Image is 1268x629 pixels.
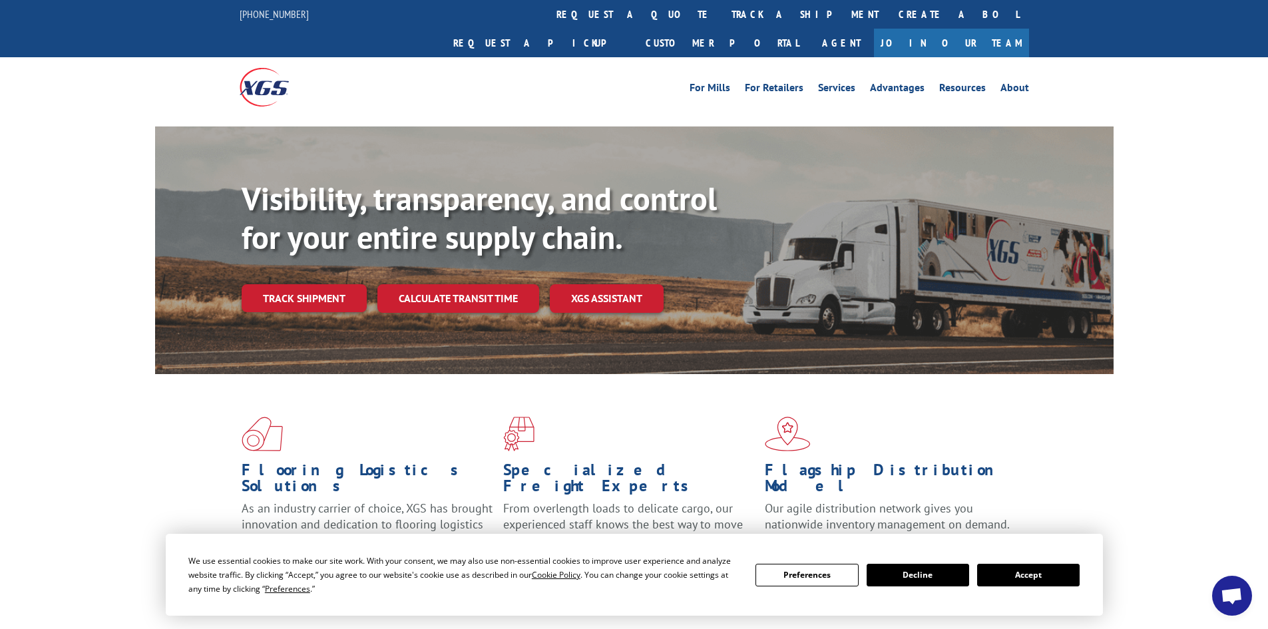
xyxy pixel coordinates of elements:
[242,284,367,312] a: Track shipment
[867,564,969,586] button: Decline
[503,462,755,501] h1: Specialized Freight Experts
[242,501,493,548] span: As an industry carrier of choice, XGS has brought innovation and dedication to flooring logistics...
[242,462,493,501] h1: Flooring Logistics Solutions
[818,83,855,97] a: Services
[550,284,664,313] a: XGS ASSISTANT
[755,564,858,586] button: Preferences
[503,501,755,560] p: From overlength loads to delicate cargo, our experienced staff knows the best way to move your fr...
[765,417,811,451] img: xgs-icon-flagship-distribution-model-red
[240,7,309,21] a: [PHONE_NUMBER]
[870,83,925,97] a: Advantages
[188,554,740,596] div: We use essential cookies to make our site work. With your consent, we may also use non-essential ...
[1000,83,1029,97] a: About
[242,417,283,451] img: xgs-icon-total-supply-chain-intelligence-red
[166,534,1103,616] div: Cookie Consent Prompt
[377,284,539,313] a: Calculate transit time
[1212,576,1252,616] div: Open chat
[690,83,730,97] a: For Mills
[532,569,580,580] span: Cookie Policy
[809,29,874,57] a: Agent
[745,83,803,97] a: For Retailers
[265,583,310,594] span: Preferences
[765,462,1016,501] h1: Flagship Distribution Model
[939,83,986,97] a: Resources
[874,29,1029,57] a: Join Our Team
[977,564,1080,586] button: Accept
[636,29,809,57] a: Customer Portal
[242,178,717,258] b: Visibility, transparency, and control for your entire supply chain.
[443,29,636,57] a: Request a pickup
[503,417,534,451] img: xgs-icon-focused-on-flooring-red
[765,501,1010,532] span: Our agile distribution network gives you nationwide inventory management on demand.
